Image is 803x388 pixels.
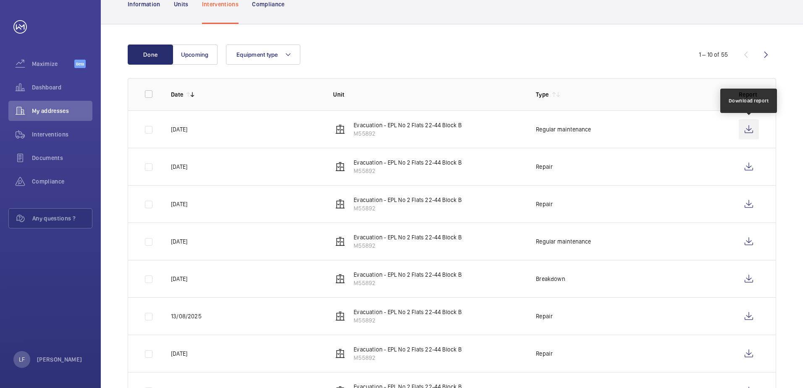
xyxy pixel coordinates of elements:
[536,349,553,358] p: Repair
[354,354,461,362] p: M55892
[171,312,202,320] p: 13/08/2025
[32,214,92,223] span: Any questions ?
[335,349,345,359] img: elevator.svg
[354,241,461,250] p: M55892
[354,129,461,138] p: M55892
[354,233,461,241] p: Evacuation - EPL No 2 Flats 22-44 Block B
[32,130,92,139] span: Interventions
[354,345,461,354] p: Evacuation - EPL No 2 Flats 22-44 Block B
[335,162,345,172] img: elevator.svg
[32,154,92,162] span: Documents
[354,279,461,287] p: M55892
[37,355,82,364] p: [PERSON_NAME]
[335,199,345,209] img: elevator.svg
[354,204,461,212] p: M55892
[171,125,187,134] p: [DATE]
[536,237,591,246] p: Regular maintenance
[19,355,25,364] p: LF
[171,349,187,358] p: [DATE]
[128,45,173,65] button: Done
[32,83,92,92] span: Dashboard
[335,124,345,134] img: elevator.svg
[171,237,187,246] p: [DATE]
[536,125,591,134] p: Regular maintenance
[536,90,548,99] p: Type
[335,311,345,321] img: elevator.svg
[333,90,522,99] p: Unit
[171,90,183,99] p: Date
[354,167,461,175] p: M55892
[335,236,345,246] img: elevator.svg
[354,196,461,204] p: Evacuation - EPL No 2 Flats 22-44 Block B
[699,50,728,59] div: 1 – 10 of 55
[354,121,461,129] p: Evacuation - EPL No 2 Flats 22-44 Block B
[171,275,187,283] p: [DATE]
[354,316,461,325] p: M55892
[335,274,345,284] img: elevator.svg
[74,60,86,68] span: Beta
[536,163,553,171] p: Repair
[354,158,461,167] p: Evacuation - EPL No 2 Flats 22-44 Block B
[32,60,74,68] span: Maximize
[354,308,461,316] p: Evacuation - EPL No 2 Flats 22-44 Block B
[536,312,553,320] p: Repair
[171,163,187,171] p: [DATE]
[236,51,278,58] span: Equipment type
[172,45,218,65] button: Upcoming
[32,107,92,115] span: My addresses
[729,97,769,105] div: Download report
[354,270,461,279] p: Evacuation - EPL No 2 Flats 22-44 Block B
[171,200,187,208] p: [DATE]
[536,275,565,283] p: Breakdown
[32,177,92,186] span: Compliance
[226,45,300,65] button: Equipment type
[536,200,553,208] p: Repair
